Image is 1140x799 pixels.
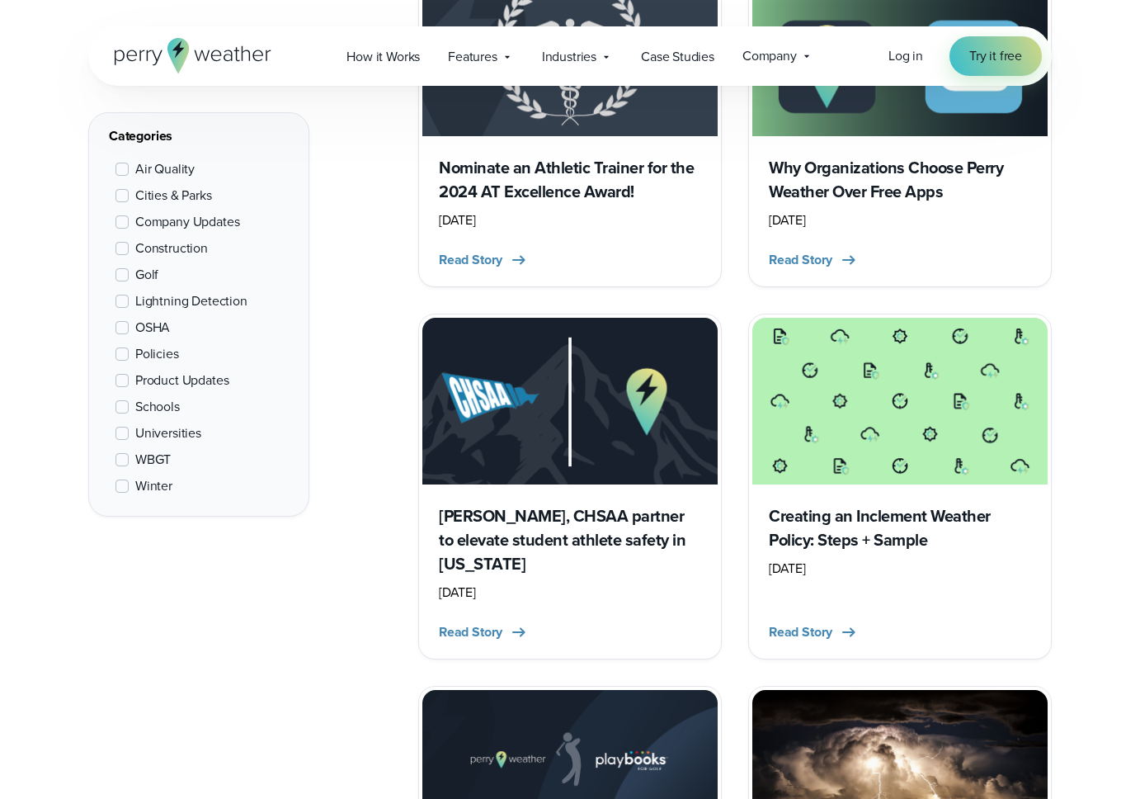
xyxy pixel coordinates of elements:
span: Product Updates [135,371,228,390]
div: Categories [109,126,289,146]
div: [DATE] [769,559,1031,579]
span: Try it free [969,46,1022,66]
h3: Why Organizations Choose Perry Weather Over Free Apps [769,156,1031,204]
div: [DATE] [439,210,701,230]
h3: Creating an Inclement Weather Policy: Steps + Sample [769,504,1031,552]
span: OSHA [135,318,170,338]
span: Log in [888,46,923,65]
span: Construction [135,239,208,258]
span: Company [742,46,797,66]
span: How it Works [346,47,420,67]
span: Read Story [439,250,502,270]
span: Read Story [439,622,502,642]
a: Creating an Inclement Weather Policy: Steps + Sample [DATE] Read Story [748,314,1052,659]
span: Air Quality [135,159,195,179]
button: Read Story [769,250,859,270]
a: How it Works [332,40,434,73]
button: Read Story [439,622,529,642]
h3: [PERSON_NAME], CHSAA partner to elevate student athlete safety in [US_STATE] [439,504,701,576]
button: Read Story [769,622,859,642]
span: Company Updates [135,212,239,232]
a: Log in [888,46,923,66]
span: Read Story [769,622,832,642]
span: Lightning Detection [135,291,247,311]
h3: Nominate an Athletic Trainer for the 2024 AT Excellence Award! [439,156,701,204]
span: Cities & Parks [135,186,212,206]
div: [DATE] [769,210,1031,230]
span: WBGT [135,450,171,470]
a: Case Studies [627,40,728,73]
img: Colorado Perry Weather CHSAA Partnership [422,318,718,484]
span: Golf [135,265,158,285]
a: Colorado Perry Weather CHSAA Partnership [PERSON_NAME], CHSAA partner to elevate student athlete ... [418,314,722,659]
a: Try it free [949,36,1042,76]
span: Winter [135,476,172,496]
span: Case Studies [641,47,714,67]
span: Policies [135,344,179,364]
button: Read Story [439,250,529,270]
div: [DATE] [439,583,701,603]
span: Industries [542,47,596,67]
span: Schools [135,397,180,417]
span: Features [448,47,497,67]
span: Read Story [769,250,832,270]
span: Universities [135,423,201,443]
